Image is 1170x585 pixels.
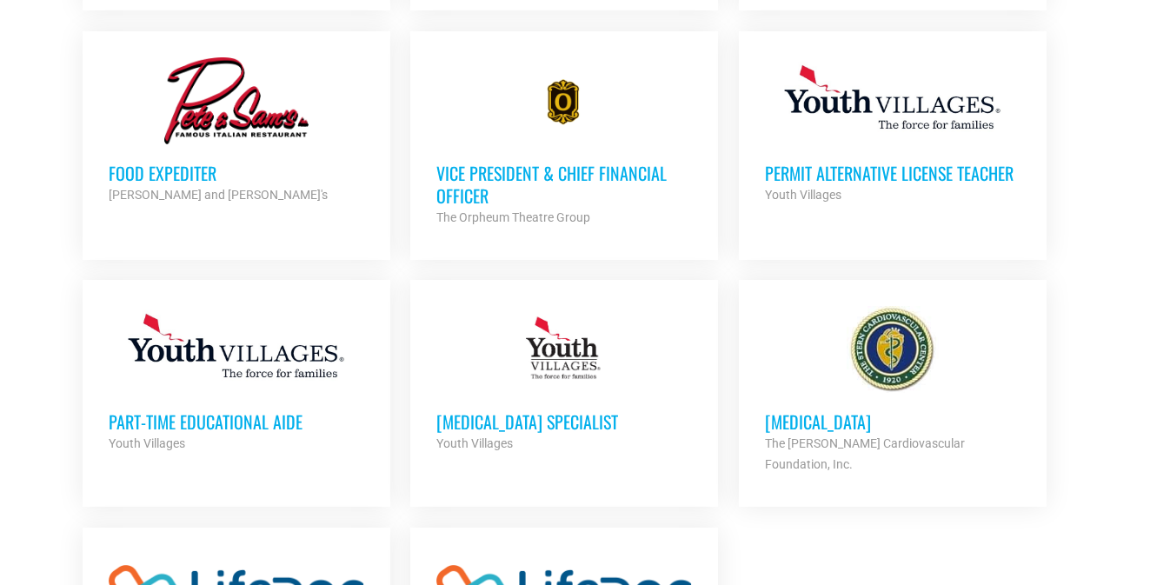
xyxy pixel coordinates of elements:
[83,280,390,480] a: Part-Time Educational Aide Youth Villages
[109,410,364,433] h3: Part-Time Educational Aide
[765,436,965,471] strong: The [PERSON_NAME] Cardiovascular Foundation, Inc.
[109,188,328,202] strong: [PERSON_NAME] and [PERSON_NAME]'s
[765,410,1020,433] h3: [MEDICAL_DATA]
[739,280,1047,501] a: [MEDICAL_DATA] The [PERSON_NAME] Cardiovascular Foundation, Inc.
[83,31,390,231] a: Food Expediter [PERSON_NAME] and [PERSON_NAME]'s
[410,280,718,480] a: [MEDICAL_DATA] Specialist Youth Villages
[436,162,692,207] h3: Vice President & Chief Financial Officer
[436,436,513,450] strong: Youth Villages
[436,410,692,433] h3: [MEDICAL_DATA] Specialist
[765,188,841,202] strong: Youth Villages
[410,31,718,254] a: Vice President & Chief Financial Officer The Orpheum Theatre Group
[739,31,1047,231] a: Permit Alternative License Teacher Youth Villages
[765,162,1020,184] h3: Permit Alternative License Teacher
[109,436,185,450] strong: Youth Villages
[109,162,364,184] h3: Food Expediter
[436,210,590,224] strong: The Orpheum Theatre Group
